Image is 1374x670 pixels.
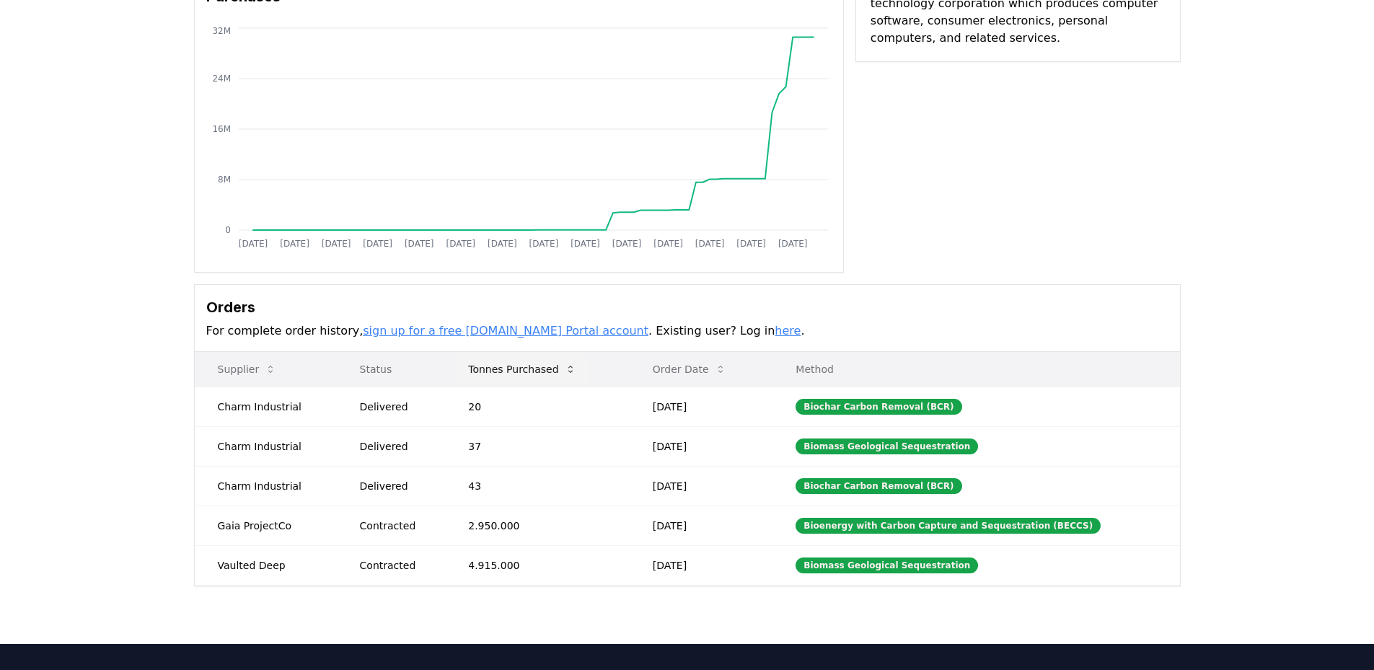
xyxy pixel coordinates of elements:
[321,239,351,249] tspan: [DATE]
[360,400,434,414] div: Delivered
[612,239,641,249] tspan: [DATE]
[736,239,766,249] tspan: [DATE]
[363,324,648,338] a: sign up for a free [DOMAIN_NAME] Portal account
[445,426,630,466] td: 37
[280,239,309,249] tspan: [DATE]
[529,239,558,249] tspan: [DATE]
[218,175,231,185] tspan: 8M
[212,124,231,134] tspan: 16M
[796,438,978,454] div: Biomass Geological Sequestration
[195,506,337,545] td: Gaia ProjectCo
[348,362,434,376] p: Status
[630,387,773,426] td: [DATE]
[446,239,475,249] tspan: [DATE]
[445,387,630,426] td: 20
[195,387,337,426] td: Charm Industrial
[206,355,289,384] button: Supplier
[225,225,231,235] tspan: 0
[360,519,434,533] div: Contracted
[488,239,517,249] tspan: [DATE]
[796,557,978,573] div: Biomass Geological Sequestration
[653,239,683,249] tspan: [DATE]
[360,439,434,454] div: Delivered
[630,545,773,585] td: [DATE]
[630,466,773,506] td: [DATE]
[796,478,961,494] div: Biochar Carbon Removal (BCR)
[360,558,434,573] div: Contracted
[641,355,738,384] button: Order Date
[630,426,773,466] td: [DATE]
[778,239,807,249] tspan: [DATE]
[206,296,1168,318] h3: Orders
[363,239,392,249] tspan: [DATE]
[796,518,1101,534] div: Bioenergy with Carbon Capture and Sequestration (BECCS)
[195,466,337,506] td: Charm Industrial
[238,239,268,249] tspan: [DATE]
[784,362,1168,376] p: Method
[212,26,231,36] tspan: 32M
[195,426,337,466] td: Charm Industrial
[360,479,434,493] div: Delivered
[630,506,773,545] td: [DATE]
[404,239,433,249] tspan: [DATE]
[212,74,231,84] tspan: 24M
[445,506,630,545] td: 2.950.000
[695,239,724,249] tspan: [DATE]
[775,324,801,338] a: here
[796,399,961,415] div: Biochar Carbon Removal (BCR)
[445,466,630,506] td: 43
[445,545,630,585] td: 4.915.000
[206,322,1168,340] p: For complete order history, . Existing user? Log in .
[571,239,600,249] tspan: [DATE]
[195,545,337,585] td: Vaulted Deep
[457,355,587,384] button: Tonnes Purchased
